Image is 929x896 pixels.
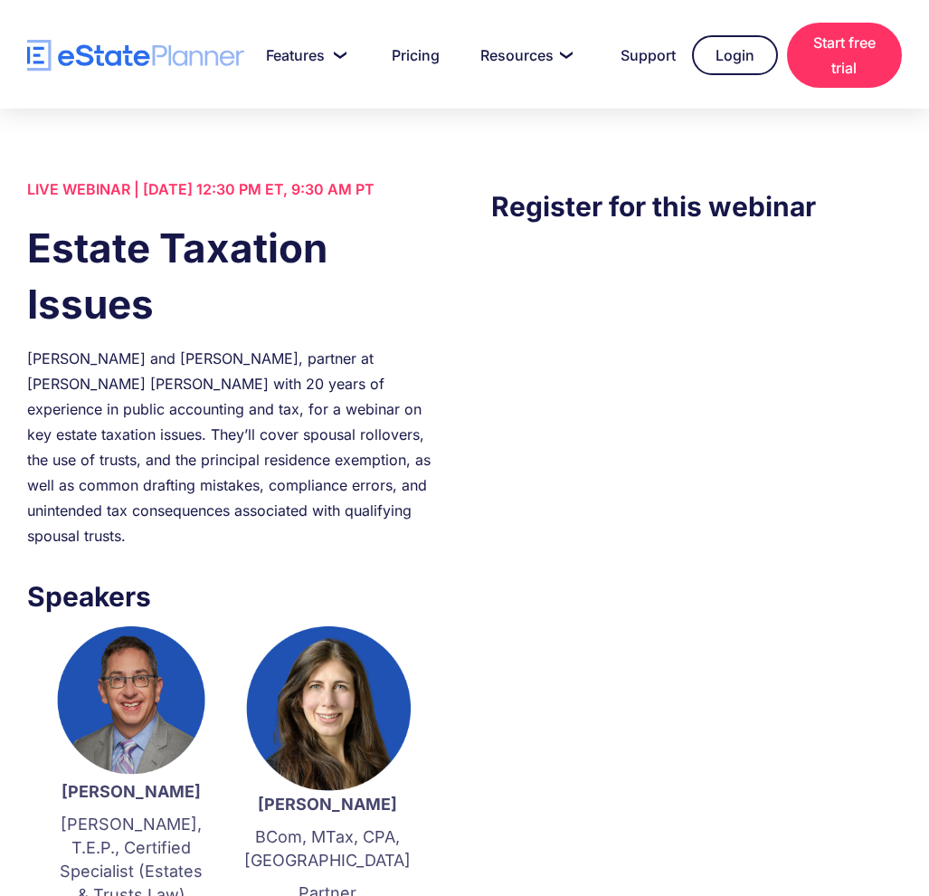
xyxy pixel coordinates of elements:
[370,37,449,73] a: Pricing
[491,263,902,571] iframe: Form 0
[258,795,397,814] strong: [PERSON_NAME]
[787,23,902,88] a: Start free trial
[244,825,411,872] p: BCom, MTax, CPA, [GEOGRAPHIC_DATA]
[62,782,201,801] strong: [PERSON_NAME]
[599,37,683,73] a: Support
[491,186,902,227] h3: Register for this webinar
[27,576,438,617] h3: Speakers
[27,40,244,71] a: home
[27,176,438,202] div: LIVE WEBINAR | [DATE] 12:30 PM ET, 9:30 AM PT
[692,35,778,75] a: Login
[244,37,361,73] a: Features
[27,220,438,332] h1: Estate Taxation Issues
[27,346,438,548] div: [PERSON_NAME] and [PERSON_NAME], partner at [PERSON_NAME] [PERSON_NAME] with 20 years of experien...
[459,37,590,73] a: Resources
